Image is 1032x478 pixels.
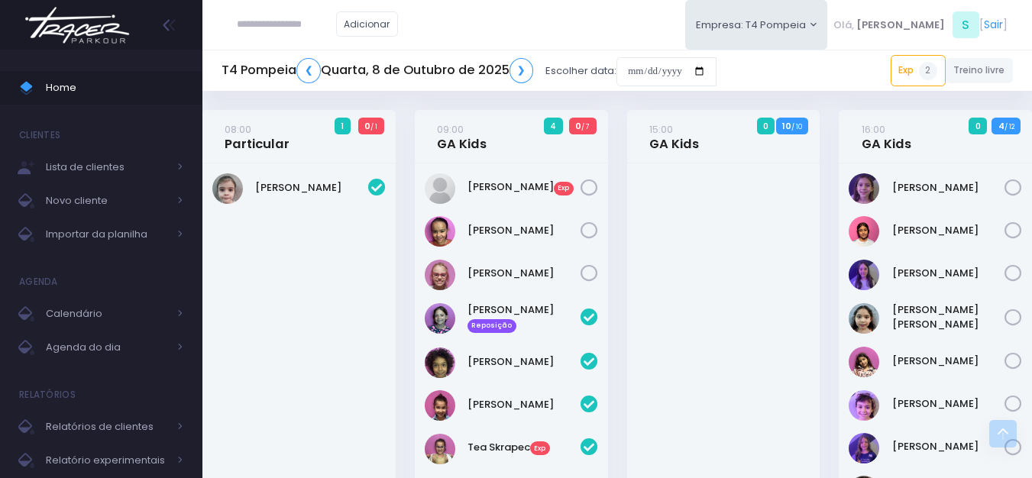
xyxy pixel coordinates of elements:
div: Escolher data: [222,53,717,89]
img: Lia Widman [849,260,879,290]
img: Nina Loureiro Andrusyszyn [849,390,879,421]
a: [PERSON_NAME] [892,439,1005,454]
h4: Agenda [19,266,58,297]
a: [PERSON_NAME] [892,396,1005,412]
a: Exp2 [891,55,946,86]
small: / 1 [370,122,377,131]
span: Exp [554,182,574,195]
h5: T4 Pompeia Quarta, 8 de Outubro de 2025 [222,58,533,83]
small: / 12 [1005,122,1014,131]
a: [PERSON_NAME] [467,266,581,281]
img: Tea Skrapec Betz [425,434,455,464]
small: 08:00 [225,122,251,137]
a: [PERSON_NAME] [467,354,581,370]
a: ❯ [510,58,534,83]
small: 15:00 [649,122,673,137]
img: Irene Zylbersztajn de Sá [425,303,455,334]
small: / 7 [581,122,590,131]
a: ❮ [296,58,321,83]
span: Home [46,78,183,98]
div: [ ] [827,8,1013,42]
small: 16:00 [862,122,885,137]
span: Relatório experimentais [46,451,168,470]
a: [PERSON_NAME] Reposição [467,302,581,333]
img: Evelin Giometti [425,173,455,204]
a: [PERSON_NAME] [255,180,368,195]
a: Treino livre [946,58,1014,83]
span: Lista de clientes [46,157,168,177]
span: 4 [544,118,563,134]
a: 15:00GA Kids [649,121,699,152]
img: Luisa Yen Muller [849,303,879,334]
img: Rosa Widman [849,433,879,463]
span: [PERSON_NAME] [856,18,945,33]
a: Tea SkrapecExp [467,440,581,455]
span: Olá, [833,18,854,33]
span: 1 [335,118,351,134]
span: Calendário [46,304,168,324]
span: 0 [757,118,775,134]
a: [PERSON_NAME] [PERSON_NAME] [892,302,1005,332]
span: 2 [919,62,937,80]
span: Exp [530,441,550,455]
a: Sair [984,17,1003,33]
h4: Relatórios [19,379,76,410]
a: [PERSON_NAME] [467,397,581,412]
strong: 10 [782,120,791,132]
a: 16:00GA Kids [862,121,911,152]
a: 08:00Particular [225,121,290,152]
a: 09:00GA Kids [437,121,487,152]
img: Luiza Braz [849,347,879,377]
h4: Clientes [19,120,60,150]
small: 09:00 [437,122,464,137]
span: Novo cliente [46,191,168,211]
img: Paola baldin Barreto Armentano [425,260,455,290]
span: Agenda do dia [46,338,168,357]
img: Brunna Mateus De Paulo Alves [212,173,243,204]
span: Reposição [467,319,516,333]
a: [PERSON_NAME] [892,354,1005,369]
img: Júlia Barbosa [425,216,455,247]
span: S [953,11,979,38]
img: Priscila Vanzolini [425,347,455,378]
a: [PERSON_NAME] [892,180,1005,195]
strong: 0 [364,120,370,132]
img: STELLA ARAUJO LAGUNA [425,390,455,421]
a: [PERSON_NAME] [892,223,1005,238]
span: 0 [969,118,987,134]
img: Antonella Zappa Marques [849,173,879,204]
a: [PERSON_NAME]Exp [467,179,581,195]
small: / 10 [791,122,802,131]
a: Adicionar [336,11,399,37]
strong: 0 [575,120,581,132]
strong: 4 [998,120,1005,132]
span: Relatórios de clientes [46,417,168,437]
img: Clara Sigolo [849,216,879,247]
a: [PERSON_NAME] [467,223,581,238]
a: [PERSON_NAME] [892,266,1005,281]
span: Importar da planilha [46,224,168,244]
